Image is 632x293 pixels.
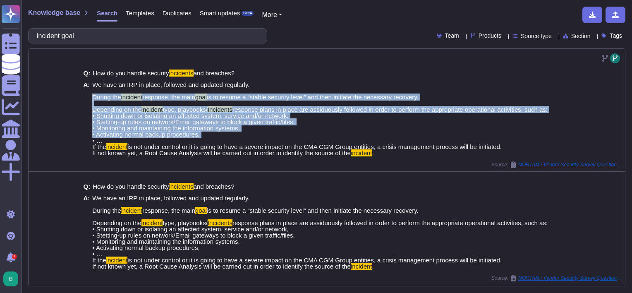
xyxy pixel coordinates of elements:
mark: incidents [169,70,193,77]
span: response plans in place are assiduously followed in order to perform the appropriate operational ... [92,219,548,264]
span: type, playbooks/ [163,106,207,113]
span: Tags [610,33,622,38]
mark: incidents [169,183,193,190]
button: More [262,10,282,20]
span: type, playbooks/ [163,219,207,226]
mark: goal [195,207,207,214]
mark: incident [141,106,163,113]
span: response plans in place are assiduously followed in order to perform the appropriate operational ... [92,106,548,150]
div: 4 [12,254,17,259]
b: A: [83,195,90,269]
input: Search a question or template... [33,29,259,43]
span: is to resume a “stable security level” and then initiate the necessary recovery. Depending on the [92,207,419,226]
span: Duplicates [163,10,192,16]
span: and breaches? [194,70,235,77]
mark: Incidents [208,219,232,226]
span: We have an IRP in place, followed and updated regularly. During the [92,195,249,214]
span: Source: [491,275,622,281]
span: More [262,11,277,18]
span: Templates [126,10,154,16]
img: user [3,271,18,286]
b: Q: [83,183,90,190]
div: BETA [242,11,254,16]
span: Search [97,10,117,16]
span: and breaches? [194,183,235,190]
mark: incident [351,149,372,156]
mark: incident [351,263,372,270]
mark: incident [141,219,163,226]
span: Knowledge base [28,10,80,16]
mark: Incidents [208,106,232,113]
mark: incident [106,143,128,150]
span: Source type [521,33,552,39]
span: Team [445,33,459,38]
mark: goal [195,94,207,101]
span: . [372,149,374,156]
span: is not under control or it is going to have a severe impact on the CMA CGM Group entities, a cris... [92,143,502,156]
span: Products [479,33,501,38]
mark: incident [121,94,143,101]
mark: incident [106,257,128,264]
span: How do you handle security [93,183,169,190]
span: NORTAM / Vendor Security Survey Questionnaire CEVA(Security Survey Questions) [518,162,622,167]
button: user [2,270,24,288]
span: Section [571,33,591,39]
mark: incident [121,207,143,214]
span: We have an IRP in place, followed and updated regularly. During the [92,81,249,101]
span: is not under control or it is going to have a severe impact on the CMA CGM Group entities, a cris... [92,257,502,270]
b: Q: [83,70,90,76]
span: is to resume a “stable security level” and then initiate the necessary recovery. Depending on the [92,94,419,113]
span: response, the main [142,94,195,101]
b: A: [83,82,90,156]
span: response, the main [142,207,195,214]
span: . [372,263,374,270]
span: NORTAM / Vendor Security Survey Questionnaire CEVA(Security Survey Questions) (2) [518,276,622,281]
span: How do you handle security [93,70,169,77]
span: Source: [491,161,622,168]
span: Smart updates [200,10,240,16]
